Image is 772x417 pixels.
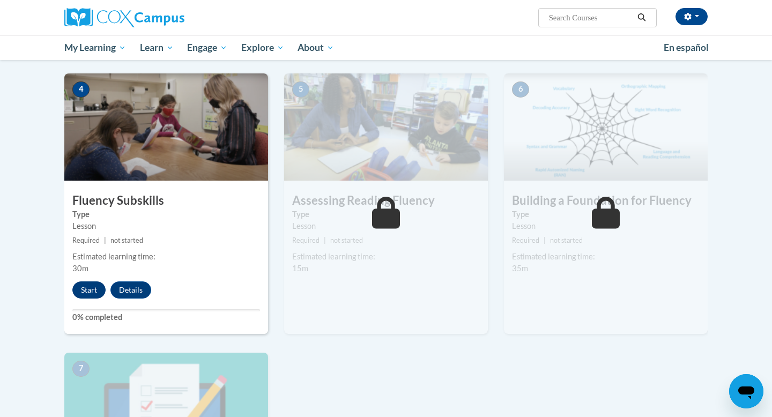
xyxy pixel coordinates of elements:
span: En español [664,42,709,53]
h3: Fluency Subskills [64,192,268,209]
img: Course Image [64,73,268,181]
span: 15m [292,264,308,273]
div: Estimated learning time: [72,251,260,263]
span: | [104,236,106,244]
span: 35m [512,264,528,273]
a: En español [657,36,716,59]
span: My Learning [64,41,126,54]
span: | [324,236,326,244]
label: Type [292,208,480,220]
div: Estimated learning time: [292,251,480,263]
span: Learn [140,41,174,54]
span: 30m [72,264,88,273]
iframe: Button to launch messaging window [729,374,763,408]
span: Required [72,236,100,244]
button: Search [634,11,650,24]
a: Engage [180,35,234,60]
span: Engage [187,41,227,54]
a: Learn [133,35,181,60]
div: Main menu [48,35,724,60]
a: Cox Campus [64,8,268,27]
div: Lesson [292,220,480,232]
span: Explore [241,41,284,54]
span: not started [550,236,583,244]
a: Explore [234,35,291,60]
h3: Building a Foundation for Fluency [504,192,708,209]
span: 7 [72,361,90,377]
label: Type [512,208,700,220]
a: About [291,35,342,60]
label: 0% completed [72,311,260,323]
div: Lesson [72,220,260,232]
span: not started [110,236,143,244]
span: not started [330,236,363,244]
a: My Learning [57,35,133,60]
span: 5 [292,81,309,98]
div: Estimated learning time: [512,251,700,263]
button: Account Settings [675,8,708,25]
h3: Assessing Reading Fluency [284,192,488,209]
button: Start [72,281,106,299]
span: 6 [512,81,529,98]
img: Course Image [284,73,488,181]
label: Type [72,208,260,220]
div: Lesson [512,220,700,232]
img: Course Image [504,73,708,181]
img: Cox Campus [64,8,184,27]
span: | [544,236,546,244]
span: About [298,41,334,54]
span: 4 [72,81,90,98]
input: Search Courses [548,11,634,24]
span: Required [512,236,539,244]
span: Required [292,236,320,244]
button: Details [110,281,151,299]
